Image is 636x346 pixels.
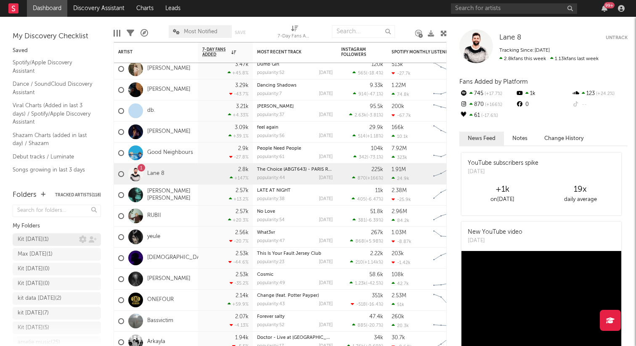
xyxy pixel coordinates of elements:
a: Shazam Charts (added in last day) / Shazam [13,131,93,148]
div: -67.7k [392,113,411,118]
div: [DATE] [319,260,333,264]
span: 885 [358,323,366,328]
span: 405 [357,197,366,202]
span: 1.13k fans last week [499,56,599,61]
div: 1.22M [392,83,406,88]
div: ( ) [353,91,383,97]
div: [DATE] [319,281,333,285]
div: kit [DATE] ( 7 ) [18,308,49,318]
span: -73.1 % [368,155,382,160]
button: News Feed [459,132,504,145]
a: Kit [DATE](5) [13,322,101,334]
div: ( ) [351,301,383,307]
div: -20.7 % [229,238,249,244]
svg: Chart title [429,248,467,269]
div: 1.91M [392,167,406,172]
div: 2.22k [370,251,383,256]
div: 2.07k [235,314,249,320]
a: kit [DATE](7) [13,307,101,320]
div: ( ) [350,280,383,286]
div: 3.29k [235,83,249,88]
span: +166 % [484,103,502,107]
span: -47.1 % [368,92,382,97]
div: 20.3k [392,323,409,328]
div: 351k [372,293,383,298]
svg: Chart title [429,164,467,185]
div: 10.1k [392,134,408,139]
div: ( ) [352,322,383,328]
div: 99 + [604,2,615,8]
a: Lane 8 [499,34,521,42]
div: [DATE] [319,113,333,117]
div: 51k [392,302,404,307]
div: ( ) [352,70,383,76]
a: kit data [DATE](2) [13,292,101,305]
div: ( ) [349,112,383,118]
div: 123 [572,88,628,99]
div: feel again [257,125,333,130]
div: 74.8k [392,92,409,97]
svg: Chart title [429,269,467,290]
a: The Choice (ABGT643) - PARIS Remix (Mixed) [257,167,356,172]
span: -42.5 % [367,281,382,286]
svg: Chart title [429,79,467,100]
div: -27.8 % [229,154,249,160]
div: 260k [392,314,404,320]
div: 51.8k [370,209,383,214]
div: Artist [118,50,181,55]
div: [DATE] [319,176,333,180]
div: 19 x [541,185,619,195]
button: Tracked Artists(118) [55,193,101,197]
button: Save [235,30,246,35]
a: ONEFOUR [147,296,174,304]
div: kit data [DATE] ( 2 ) [18,293,61,304]
a: [PERSON_NAME] [147,275,191,283]
a: Kit [DATE](0) [13,263,101,275]
svg: Chart title [429,143,467,164]
div: [DATE] [319,197,333,201]
a: [PERSON_NAME] [147,128,191,135]
div: Dumb Girl [257,62,333,67]
div: [DATE] [468,237,522,245]
a: Kit [DATE](1) [13,233,101,246]
div: ( ) [352,217,383,223]
svg: Chart title [429,58,467,79]
div: [DATE] [319,155,333,159]
div: 2.53k [236,272,249,277]
div: 2.53M [392,293,406,298]
input: Search... [332,25,395,38]
div: popularity: 38 [257,197,285,201]
div: 166k [392,125,404,130]
div: 95.5k [370,104,383,109]
span: 1.23k [355,281,366,286]
span: 7-Day Fans Added [202,47,229,57]
div: popularity: 37 [257,113,284,117]
div: Instagram Followers [341,47,371,57]
div: 29.9k [369,125,383,130]
div: ( ) [352,196,383,202]
div: 30.7k [392,335,405,341]
div: 2.96M [392,209,407,214]
div: ( ) [352,133,383,139]
span: +5.98 % [366,239,382,244]
a: Arkayla [147,338,165,346]
div: 3.09k [235,125,249,130]
span: 914 [358,92,366,97]
div: ( ) [350,238,383,244]
div: Max [DATE] ( 1 ) [18,249,53,259]
input: Search for folders... [13,205,101,217]
div: A&R Pipeline [140,21,148,45]
div: 267k [371,230,383,235]
div: 104k [371,146,383,151]
span: +24.2 % [595,92,615,96]
div: 0 [515,99,571,110]
div: [DATE] [319,239,333,243]
div: Dancing Shadows [257,83,333,88]
div: on [DATE] [464,195,541,205]
div: Most Recent Track [257,50,320,55]
svg: Chart title [429,290,467,311]
span: 514 [358,134,366,139]
a: What3vr [257,230,275,235]
div: popularity: 52 [257,71,284,75]
div: 9.33k [370,83,383,88]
